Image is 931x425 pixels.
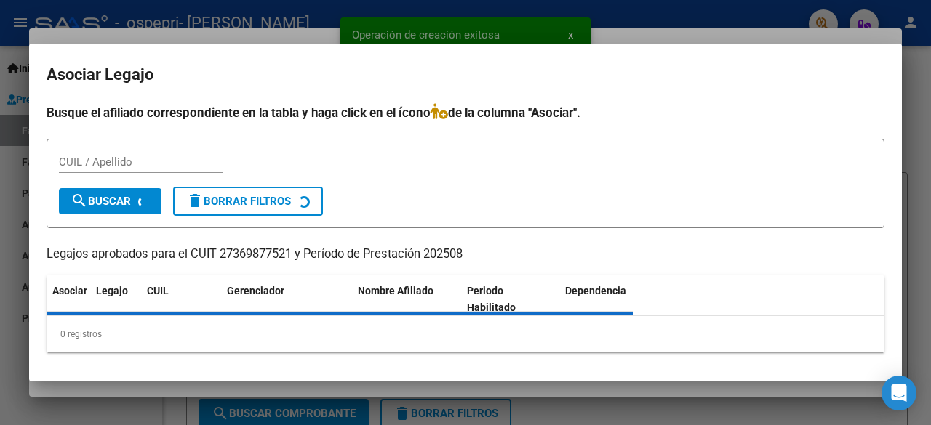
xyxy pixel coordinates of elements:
datatable-header-cell: Legajo [90,275,141,323]
h4: Busque el afiliado correspondiente en la tabla y haga click en el ícono de la columna "Asociar". [47,103,884,122]
datatable-header-cell: Asociar [47,275,90,323]
span: Legajo [96,285,128,296]
span: CUIL [147,285,169,296]
span: Gerenciador [227,285,284,296]
div: Open Intercom Messenger [882,376,916,410]
datatable-header-cell: CUIL [141,275,221,323]
p: Legajos aprobados para el CUIT 27369877521 y Período de Prestación 202508 [47,246,884,264]
span: Asociar [52,285,87,296]
span: Periodo Habilitado [467,285,516,313]
mat-icon: delete [186,192,204,209]
mat-icon: search [71,192,88,209]
datatable-header-cell: Dependencia [559,275,668,323]
h2: Asociar Legajo [47,61,884,89]
button: Borrar Filtros [173,187,323,216]
span: Dependencia [565,285,626,296]
span: Borrar Filtros [186,195,291,208]
datatable-header-cell: Periodo Habilitado [461,275,559,323]
span: Buscar [71,195,131,208]
div: 0 registros [47,316,884,352]
button: Buscar [59,188,161,214]
datatable-header-cell: Gerenciador [221,275,352,323]
span: Nombre Afiliado [358,285,433,296]
datatable-header-cell: Nombre Afiliado [352,275,461,323]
